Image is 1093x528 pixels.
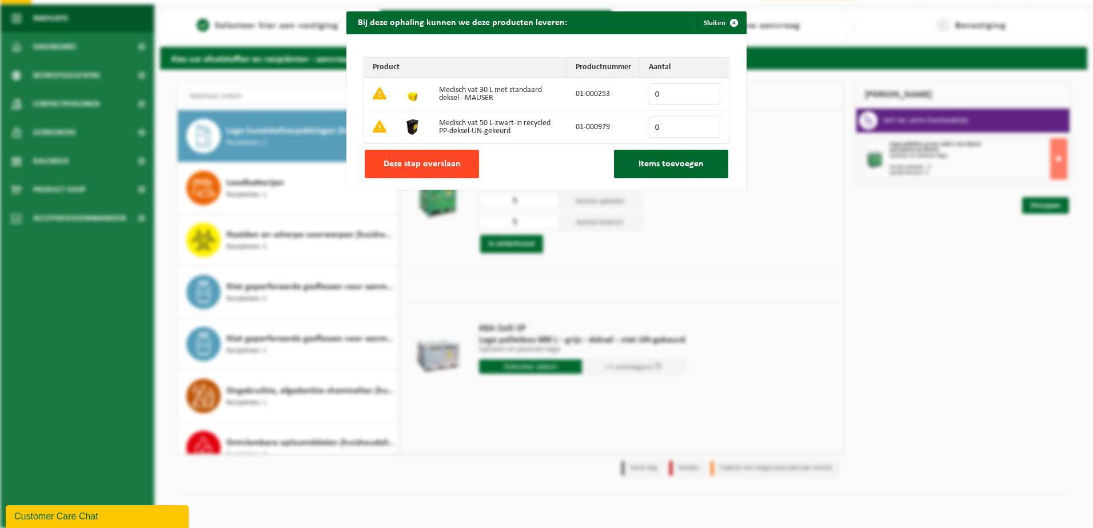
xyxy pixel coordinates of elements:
button: Sluiten [695,11,745,34]
h2: Bij deze ophaling kunnen we deze producten leveren: [346,11,579,33]
button: Items toevoegen [614,150,728,178]
iframe: chat widget [6,503,191,528]
th: Aantal [640,58,729,78]
img: 01-000979 [404,117,422,135]
td: Medisch vat 50 L-zwart-in recycled PP-deksel-UN-gekeurd [430,111,567,143]
img: 01-000253 [404,84,422,102]
span: Deze stap overslaan [384,159,461,169]
td: Medisch vat 30 L met standaard deksel - MAUSER [430,78,567,111]
th: Product [364,58,567,78]
td: 01-000979 [567,111,640,143]
td: 01-000253 [567,78,640,111]
button: Deze stap overslaan [365,150,479,178]
span: Items toevoegen [639,159,704,169]
th: Productnummer [567,58,640,78]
